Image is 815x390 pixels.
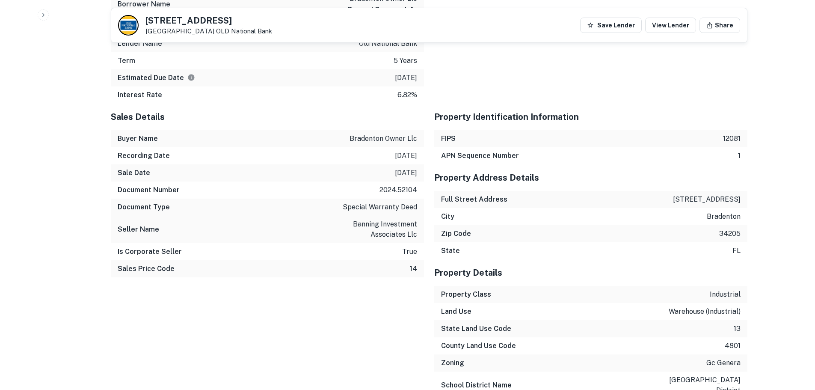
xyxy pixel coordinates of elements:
[395,73,417,83] p: [DATE]
[394,56,417,66] p: 5 years
[395,151,417,161] p: [DATE]
[434,110,747,123] h5: Property Identification Information
[402,247,417,257] p: true
[118,202,170,212] h6: Document Type
[118,56,135,66] h6: Term
[772,322,815,363] iframe: Chat Widget
[725,341,741,351] p: 4801
[118,168,150,178] h6: Sale Date
[441,358,464,368] h6: Zoning
[738,151,741,161] p: 1
[145,16,272,25] h5: [STREET_ADDRESS]
[379,185,417,195] p: 2024.52104
[441,211,454,222] h6: City
[441,289,491,300] h6: Property Class
[441,134,456,144] h6: FIPS
[118,185,180,195] h6: Document Number
[118,151,170,161] h6: Recording Date
[359,39,417,49] p: old national bank
[343,202,417,212] p: special warranty deed
[706,358,741,368] p: gc genera
[118,39,162,49] h6: Lender Name
[723,134,741,144] p: 12081
[111,110,424,123] h5: Sales Details
[187,74,195,81] svg: Estimate is based on a standard schedule for this type of loan.
[118,224,159,235] h6: Seller Name
[434,266,747,279] h5: Property Details
[397,90,417,100] p: 6.82%
[710,289,741,300] p: industrial
[673,194,741,205] p: [STREET_ADDRESS]
[441,246,460,256] h6: State
[580,18,642,33] button: Save Lender
[434,171,747,184] h5: Property Address Details
[707,211,741,222] p: bradenton
[441,324,511,334] h6: State Land Use Code
[645,18,696,33] a: View Lender
[699,18,740,33] button: Share
[410,264,417,274] p: 14
[216,27,272,35] a: OLD National Bank
[350,134,417,144] p: bradenton owner llc
[441,307,471,317] h6: Land Use
[719,229,741,239] p: 34205
[441,151,519,161] h6: APN Sequence Number
[395,168,417,178] p: [DATE]
[118,73,195,83] h6: Estimated Due Date
[441,194,507,205] h6: Full Street Address
[441,341,516,351] h6: County Land Use Code
[734,324,741,334] p: 13
[145,27,272,35] p: [GEOGRAPHIC_DATA]
[732,246,741,256] p: fl
[118,247,182,257] h6: Is Corporate Seller
[340,219,417,240] p: banning investment associates llc
[669,307,741,317] p: warehouse (industrial)
[441,229,471,239] h6: Zip Code
[348,4,417,15] button: Request Borrower Info
[118,134,158,144] h6: Buyer Name
[118,264,175,274] h6: Sales Price Code
[118,90,162,100] h6: Interest Rate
